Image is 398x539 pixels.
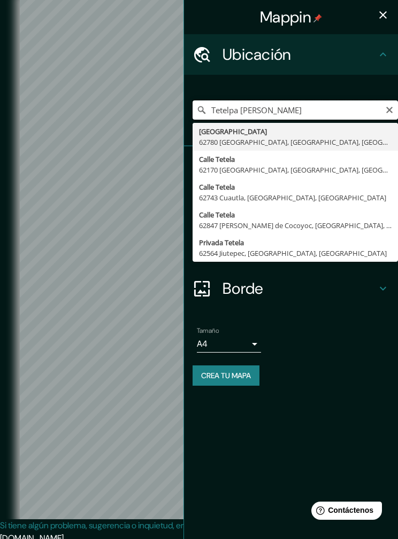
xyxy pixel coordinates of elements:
button: Claro [385,104,394,114]
div: Estilo [184,187,398,228]
font: Crea tu mapa [201,371,251,380]
font: [GEOGRAPHIC_DATA] [199,127,267,136]
iframe: Lanzador de widgets de ayuda [303,497,386,527]
font: Privada Tetela [199,238,244,247]
div: Disposición [184,228,398,268]
div: Borde [184,268,398,309]
font: A4 [197,338,208,349]
div: Patas [184,146,398,187]
img: pin-icon.png [313,14,322,22]
font: Tamaño [197,326,219,335]
font: Calle Tetela [199,182,235,192]
font: 62743 Cuautla, [GEOGRAPHIC_DATA], [GEOGRAPHIC_DATA] [199,193,386,202]
div: Ubicación [184,34,398,75]
input: Elige tu ciudad o zona [193,100,398,120]
button: Crea tu mapa [193,365,259,386]
font: Calle Tetela [199,210,235,220]
font: Borde [223,278,264,299]
font: Mappin [260,7,311,27]
font: Calle Tetela [199,154,235,164]
font: 62564 Jiutepec, [GEOGRAPHIC_DATA], [GEOGRAPHIC_DATA] [199,248,387,258]
font: Ubicación [223,44,292,65]
div: A4 [197,335,261,353]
